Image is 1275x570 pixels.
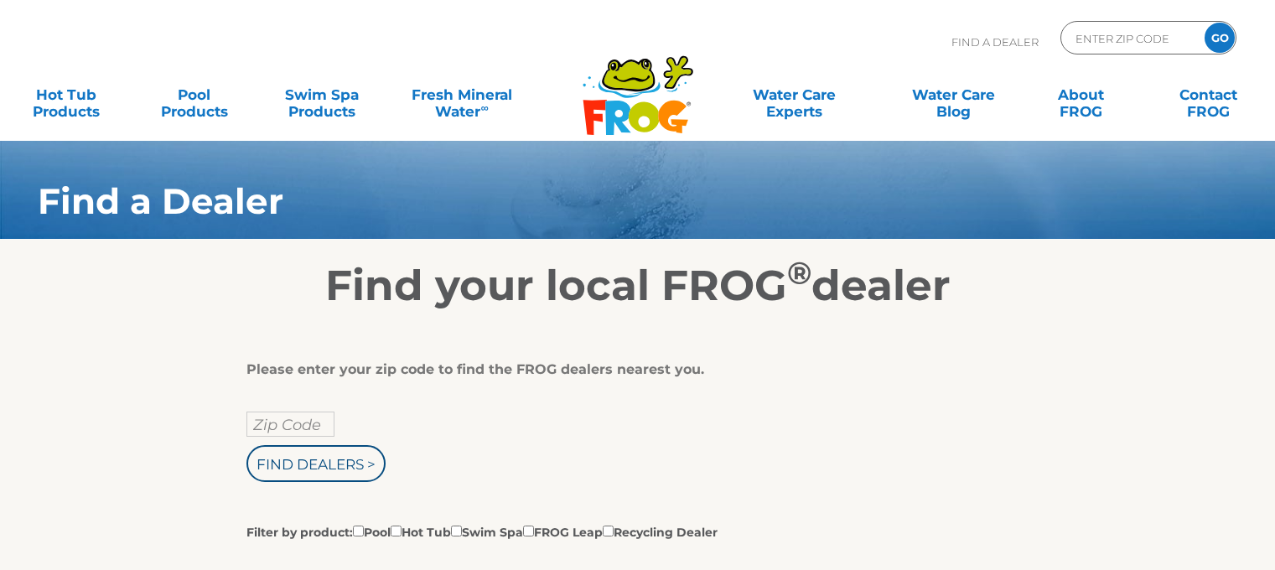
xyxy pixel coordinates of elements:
img: Frog Products Logo [573,34,702,136]
sup: ∞ [480,101,488,114]
input: Filter by product:PoolHot TubSwim SpaFROG LeapRecycling Dealer [451,526,462,536]
a: Water CareExperts [713,78,875,111]
a: Hot TubProducts [17,78,116,111]
input: Find Dealers > [246,445,386,482]
label: Filter by product: Pool Hot Tub Swim Spa FROG Leap Recycling Dealer [246,522,718,541]
input: GO [1205,23,1235,53]
a: Fresh MineralWater∞ [400,78,524,111]
div: Please enter your zip code to find the FROG dealers nearest you. [246,361,1017,378]
a: PoolProducts [144,78,243,111]
a: ContactFROG [1159,78,1258,111]
input: Filter by product:PoolHot TubSwim SpaFROG LeapRecycling Dealer [523,526,534,536]
a: AboutFROG [1031,78,1130,111]
h1: Find a Dealer [38,181,1138,221]
p: Find A Dealer [951,21,1039,63]
a: Water CareBlog [904,78,1003,111]
a: Swim SpaProducts [272,78,371,111]
h2: Find your local FROG dealer [13,261,1262,311]
input: Filter by product:PoolHot TubSwim SpaFROG LeapRecycling Dealer [353,526,364,536]
input: Filter by product:PoolHot TubSwim SpaFROG LeapRecycling Dealer [391,526,402,536]
sup: ® [787,254,811,292]
input: Filter by product:PoolHot TubSwim SpaFROG LeapRecycling Dealer [603,526,614,536]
